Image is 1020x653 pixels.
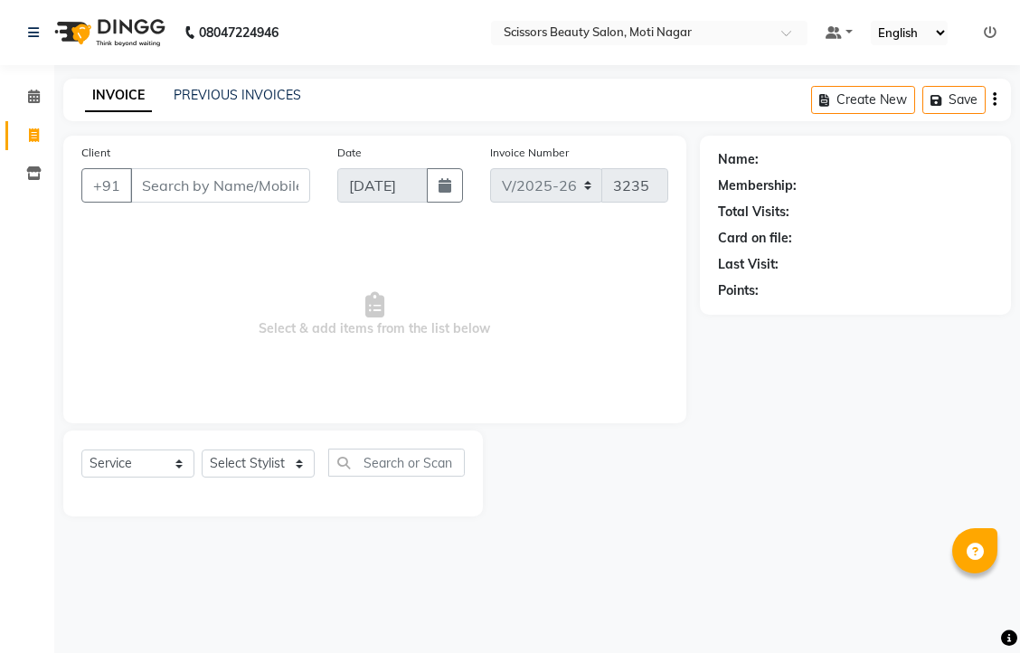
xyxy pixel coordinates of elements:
[81,224,668,405] span: Select & add items from the list below
[328,449,465,477] input: Search or Scan
[81,145,110,161] label: Client
[718,150,759,169] div: Name:
[490,145,569,161] label: Invoice Number
[85,80,152,112] a: INVOICE
[174,87,301,103] a: PREVIOUS INVOICES
[46,7,170,58] img: logo
[944,581,1002,635] iframe: chat widget
[718,229,792,248] div: Card on file:
[81,168,132,203] button: +91
[718,255,779,274] div: Last Visit:
[718,281,759,300] div: Points:
[199,7,279,58] b: 08047224946
[922,86,986,114] button: Save
[811,86,915,114] button: Create New
[718,203,789,222] div: Total Visits:
[337,145,362,161] label: Date
[718,176,797,195] div: Membership:
[130,168,310,203] input: Search by Name/Mobile/Email/Code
